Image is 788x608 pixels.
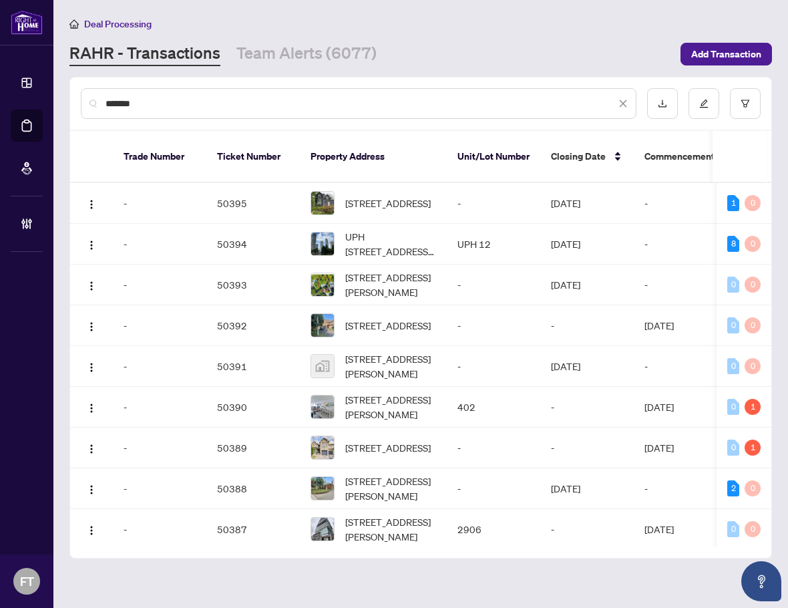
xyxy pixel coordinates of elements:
td: - [634,265,767,305]
td: 50387 [206,509,300,550]
span: [STREET_ADDRESS][PERSON_NAME] [345,351,436,381]
td: - [634,346,767,387]
td: 50392 [206,305,300,346]
th: Unit/Lot Number [447,131,540,183]
td: - [113,428,206,468]
td: - [634,183,767,224]
div: 1 [745,399,761,415]
div: 0 [745,358,761,374]
span: Closing Date [551,149,606,164]
td: - [113,224,206,265]
td: [DATE] [634,387,767,428]
div: 0 [745,480,761,496]
div: 0 [727,440,739,456]
span: close [618,99,628,108]
span: [STREET_ADDRESS] [345,440,431,455]
span: Commencement Date [644,149,737,164]
img: thumbnail-img [311,396,334,418]
div: 2 [727,480,739,496]
img: Logo [86,281,97,291]
td: - [113,305,206,346]
td: [DATE] [540,183,634,224]
img: Logo [86,403,97,414]
td: - [447,183,540,224]
div: 1 [745,440,761,456]
td: - [113,387,206,428]
span: [STREET_ADDRESS][PERSON_NAME] [345,270,436,299]
img: Logo [86,525,97,536]
td: - [540,387,634,428]
div: 0 [745,236,761,252]
th: Ticket Number [206,131,300,183]
button: Logo [81,478,102,499]
td: [DATE] [540,265,634,305]
td: - [113,346,206,387]
button: Logo [81,192,102,214]
button: Logo [81,396,102,418]
img: thumbnail-img [311,273,334,296]
td: - [113,468,206,509]
button: Logo [81,274,102,295]
td: 50391 [206,346,300,387]
span: FT [20,572,34,591]
th: Trade Number [113,131,206,183]
a: Team Alerts (6077) [236,42,377,66]
td: [DATE] [634,305,767,346]
img: thumbnail-img [311,192,334,214]
img: thumbnail-img [311,233,334,255]
td: - [113,509,206,550]
span: [STREET_ADDRESS][PERSON_NAME] [345,392,436,422]
td: [DATE] [634,509,767,550]
td: - [447,346,540,387]
td: - [447,305,540,346]
td: - [540,428,634,468]
td: [DATE] [540,346,634,387]
img: Logo [86,484,97,495]
td: - [447,265,540,305]
div: 0 [727,317,739,333]
td: - [540,305,634,346]
span: home [69,19,79,29]
span: filter [741,99,750,108]
div: 0 [745,195,761,211]
button: filter [730,88,761,119]
td: 402 [447,387,540,428]
td: - [540,509,634,550]
button: Logo [81,355,102,377]
img: Logo [86,444,97,454]
img: thumbnail-img [311,355,334,377]
span: [STREET_ADDRESS][PERSON_NAME] [345,514,436,544]
div: 1 [727,195,739,211]
td: 50389 [206,428,300,468]
div: 0 [745,277,761,293]
a: RAHR - Transactions [69,42,220,66]
td: 50395 [206,183,300,224]
span: edit [699,99,709,108]
td: - [113,265,206,305]
img: thumbnail-img [311,314,334,337]
td: 2906 [447,509,540,550]
td: [DATE] [634,428,767,468]
button: download [647,88,678,119]
button: Add Transaction [680,43,772,65]
td: 50390 [206,387,300,428]
td: - [634,468,767,509]
img: Logo [86,240,97,251]
td: 50393 [206,265,300,305]
td: [DATE] [540,468,634,509]
button: edit [688,88,719,119]
button: Logo [81,315,102,336]
button: Open asap [741,561,781,601]
img: Logo [86,199,97,210]
td: - [113,183,206,224]
td: - [447,468,540,509]
button: Logo [81,233,102,255]
img: Logo [86,362,97,373]
div: 0 [727,277,739,293]
span: Add Transaction [691,43,761,65]
td: UPH 12 [447,224,540,265]
div: 0 [727,521,739,537]
img: thumbnail-img [311,436,334,459]
div: 0 [745,521,761,537]
span: Deal Processing [84,18,152,30]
